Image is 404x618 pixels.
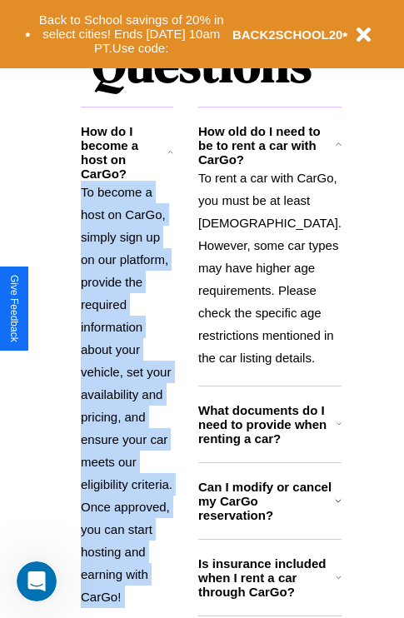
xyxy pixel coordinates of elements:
h3: How do I become a host on CarGo? [81,124,167,181]
h3: What documents do I need to provide when renting a car? [198,403,337,446]
h3: Can I modify or cancel my CarGo reservation? [198,480,335,522]
div: Give Feedback [8,275,20,342]
p: To rent a car with CarGo, you must be at least [DEMOGRAPHIC_DATA]. However, some car types may ha... [198,167,342,369]
h3: How old do I need to be to rent a car with CarGo? [198,124,335,167]
iframe: Intercom live chat [17,561,57,601]
p: To become a host on CarGo, simply sign up on our platform, provide the required information about... [81,181,173,608]
button: Back to School savings of 20% in select cities! Ends [DATE] 10am PT.Use code: [31,8,232,60]
h3: Is insurance included when I rent a car through CarGo? [198,556,336,599]
b: BACK2SCHOOL20 [232,27,343,42]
